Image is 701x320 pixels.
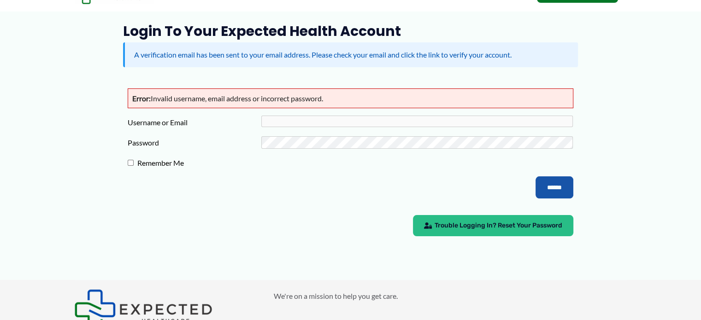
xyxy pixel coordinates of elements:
[128,116,261,129] label: Username or Email
[134,156,267,170] label: Remember Me
[435,222,562,229] span: Trouble Logging In? Reset Your Password
[128,136,261,150] label: Password
[132,94,151,103] strong: Error:
[274,289,627,303] p: We're on a mission to help you get care.
[128,88,573,109] p: Invalid username, email address or incorrect password.
[413,215,573,236] a: Trouble Logging In? Reset Your Password
[134,48,569,62] p: A verification email has been sent to your email address. Please check your email and click the l...
[123,23,578,40] h1: Login to Your Expected Health Account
